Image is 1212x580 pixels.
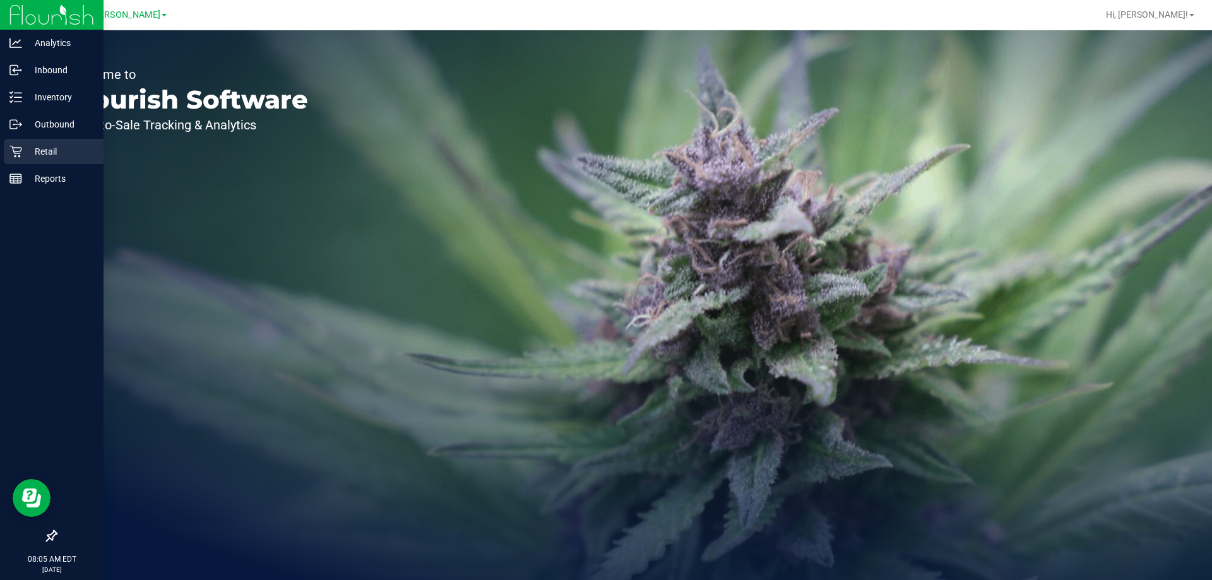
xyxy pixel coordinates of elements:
[22,90,98,105] p: Inventory
[9,37,22,49] inline-svg: Analytics
[13,479,50,517] iframe: Resource center
[22,35,98,50] p: Analytics
[22,62,98,78] p: Inbound
[9,91,22,104] inline-svg: Inventory
[1106,9,1188,20] span: Hi, [PERSON_NAME]!
[9,118,22,131] inline-svg: Outbound
[22,144,98,159] p: Retail
[22,171,98,186] p: Reports
[6,565,98,574] p: [DATE]
[68,119,308,131] p: Seed-to-Sale Tracking & Analytics
[68,68,308,81] p: Welcome to
[22,117,98,132] p: Outbound
[9,145,22,158] inline-svg: Retail
[9,172,22,185] inline-svg: Reports
[68,87,308,112] p: Flourish Software
[6,553,98,565] p: 08:05 AM EDT
[9,64,22,76] inline-svg: Inbound
[91,9,160,20] span: [PERSON_NAME]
